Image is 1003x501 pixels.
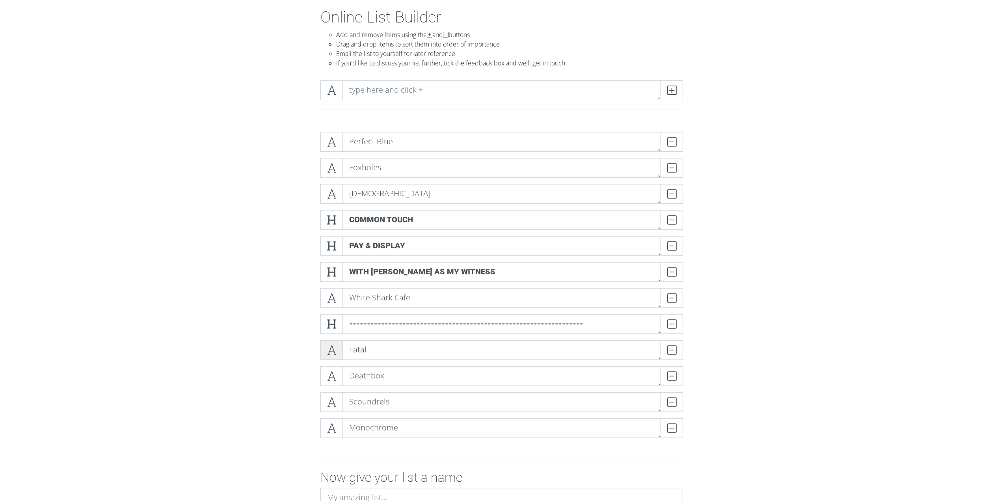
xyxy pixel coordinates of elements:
h1: Online List Builder [320,8,683,27]
h2: Now give your list a name [320,470,683,485]
li: Add and remove items using the and buttons [336,30,683,39]
li: Drag and drop items to sort them into order of importance [336,39,683,49]
li: If you'd like to discuss your list further, tick the feedback box and we'll get in touch. [336,58,683,68]
li: Email the list to yourself for later reference [336,49,683,58]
